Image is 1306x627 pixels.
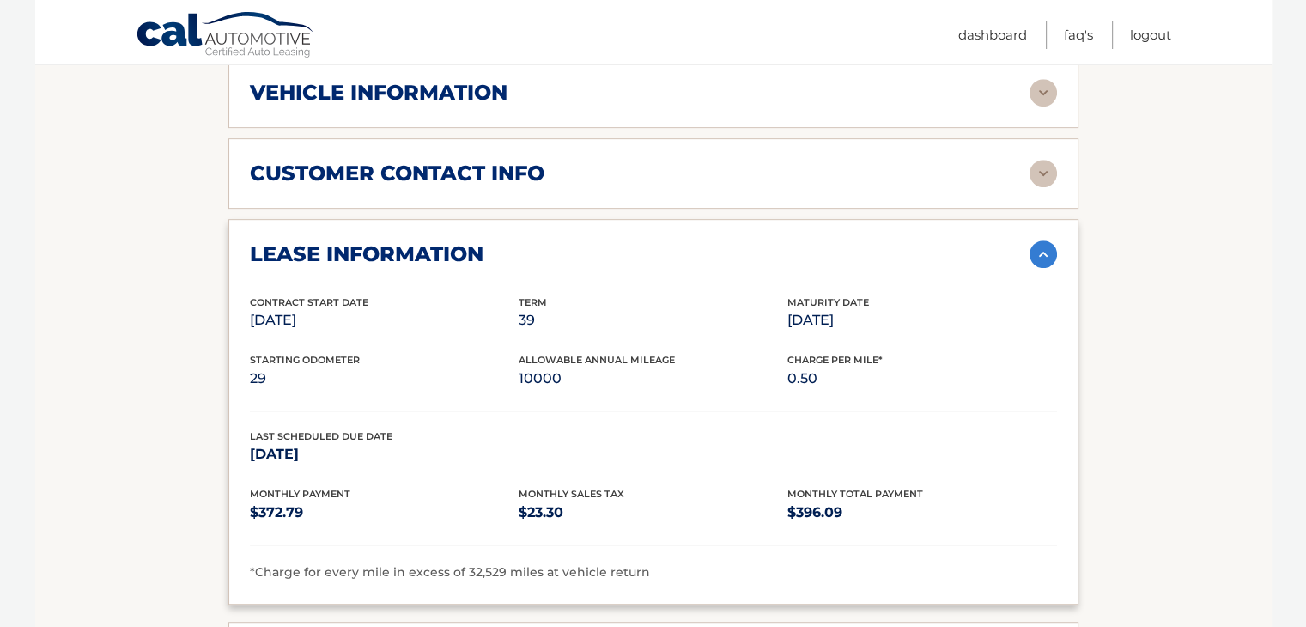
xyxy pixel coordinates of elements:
img: accordion-rest.svg [1030,160,1057,187]
span: Last Scheduled Due Date [250,430,392,442]
p: 29 [250,367,519,391]
span: Charge Per Mile* [787,354,883,366]
img: accordion-rest.svg [1030,79,1057,107]
h2: lease information [250,241,483,267]
h2: vehicle information [250,80,507,106]
span: Monthly Payment [250,488,350,500]
p: [DATE] [250,308,519,332]
p: [DATE] [250,442,519,466]
h2: customer contact info [250,161,544,186]
span: Allowable Annual Mileage [519,354,675,366]
span: Starting Odometer [250,354,360,366]
a: Cal Automotive [136,11,316,61]
span: *Charge for every mile in excess of 32,529 miles at vehicle return [250,564,650,580]
span: Contract Start Date [250,296,368,308]
img: accordion-active.svg [1030,240,1057,268]
p: $372.79 [250,501,519,525]
a: FAQ's [1064,21,1093,49]
span: Monthly Sales Tax [519,488,624,500]
p: 0.50 [787,367,1056,391]
a: Dashboard [958,21,1027,49]
p: $396.09 [787,501,1056,525]
span: Monthly Total Payment [787,488,923,500]
span: Term [519,296,547,308]
a: Logout [1130,21,1171,49]
p: 10000 [519,367,787,391]
span: Maturity Date [787,296,869,308]
p: 39 [519,308,787,332]
p: $23.30 [519,501,787,525]
p: [DATE] [787,308,1056,332]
